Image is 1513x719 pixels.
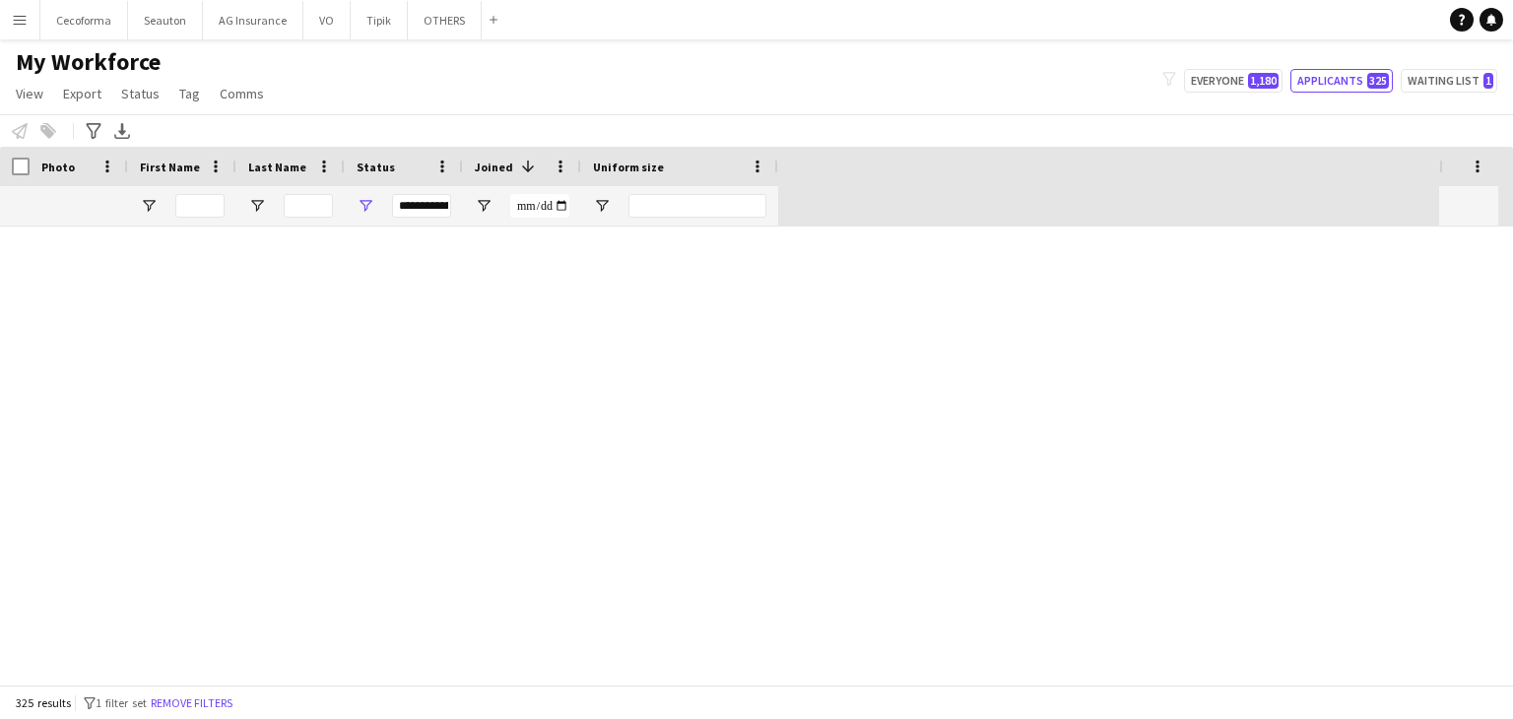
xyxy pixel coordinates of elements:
[1248,73,1279,89] span: 1,180
[40,1,128,39] button: Cecoforma
[220,85,264,102] span: Comms
[55,81,109,106] a: Export
[593,160,664,174] span: Uniform size
[203,1,303,39] button: AG Insurance
[1290,69,1393,93] button: Applicants325
[171,81,208,106] a: Tag
[113,81,167,106] a: Status
[475,160,513,174] span: Joined
[1483,73,1493,89] span: 1
[41,160,75,174] span: Photo
[179,85,200,102] span: Tag
[8,81,51,106] a: View
[351,1,408,39] button: Tipik
[593,197,611,215] button: Open Filter Menu
[16,85,43,102] span: View
[140,160,200,174] span: First Name
[357,160,395,174] span: Status
[303,1,351,39] button: VO
[147,692,236,714] button: Remove filters
[63,85,101,102] span: Export
[1184,69,1283,93] button: Everyone1,180
[16,47,161,77] span: My Workforce
[121,85,160,102] span: Status
[140,197,158,215] button: Open Filter Menu
[408,1,482,39] button: OTHERS
[110,119,134,143] app-action-btn: Export XLSX
[248,160,306,174] span: Last Name
[248,197,266,215] button: Open Filter Menu
[82,119,105,143] app-action-btn: Advanced filters
[475,197,493,215] button: Open Filter Menu
[284,194,333,218] input: Last Name Filter Input
[96,695,147,710] span: 1 filter set
[1367,73,1389,89] span: 325
[175,194,225,218] input: First Name Filter Input
[1401,69,1497,93] button: Waiting list1
[212,81,272,106] a: Comms
[628,194,766,218] input: Uniform size Filter Input
[510,194,569,218] input: Joined Filter Input
[128,1,203,39] button: Seauton
[357,197,374,215] button: Open Filter Menu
